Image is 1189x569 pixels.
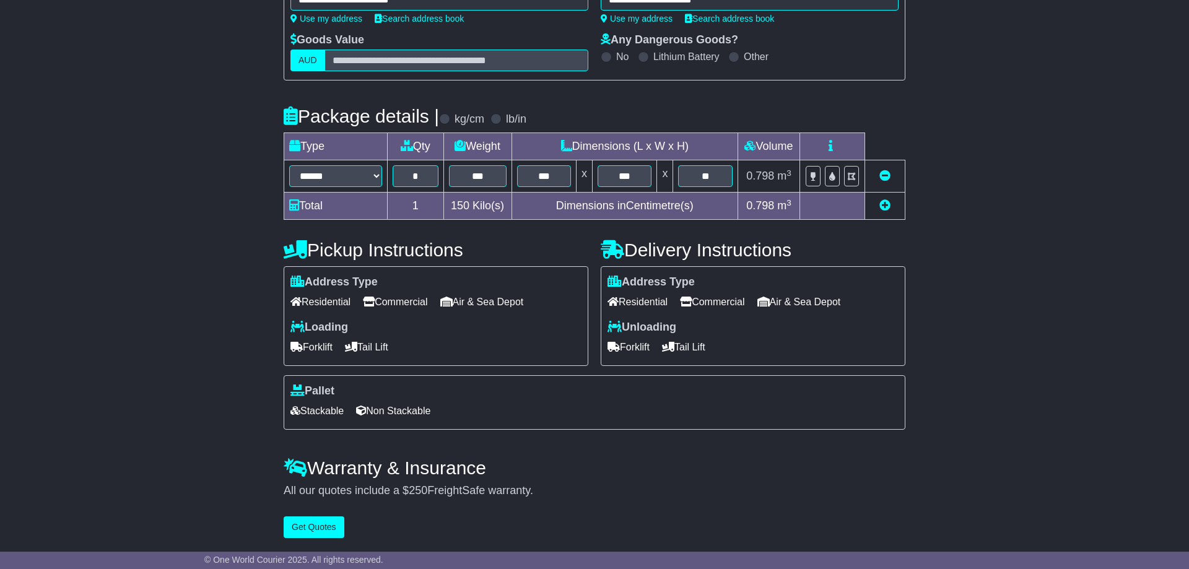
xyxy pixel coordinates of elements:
[512,133,738,160] td: Dimensions (L x W x H)
[746,199,774,212] span: 0.798
[757,292,841,311] span: Air & Sea Depot
[685,14,774,24] a: Search address book
[290,321,348,334] label: Loading
[608,337,650,357] span: Forklift
[512,193,738,220] td: Dimensions in Centimetre(s)
[680,292,744,311] span: Commercial
[455,113,484,126] label: kg/cm
[284,484,905,498] div: All our quotes include a $ FreightSafe warranty.
[451,199,469,212] span: 150
[577,160,593,193] td: x
[290,14,362,24] a: Use my address
[601,33,738,47] label: Any Dangerous Goods?
[284,193,388,220] td: Total
[777,199,791,212] span: m
[786,168,791,178] sup: 3
[786,198,791,207] sup: 3
[409,484,427,497] span: 250
[290,337,333,357] span: Forklift
[375,14,464,24] a: Search address book
[363,292,427,311] span: Commercial
[290,50,325,71] label: AUD
[662,337,705,357] span: Tail Lift
[616,51,629,63] label: No
[388,133,444,160] td: Qty
[440,292,524,311] span: Air & Sea Depot
[601,240,905,260] h4: Delivery Instructions
[284,106,439,126] h4: Package details |
[746,170,774,182] span: 0.798
[744,51,769,63] label: Other
[284,133,388,160] td: Type
[879,170,891,182] a: Remove this item
[653,51,720,63] label: Lithium Battery
[657,160,673,193] td: x
[290,33,364,47] label: Goods Value
[608,276,695,289] label: Address Type
[290,292,351,311] span: Residential
[443,193,512,220] td: Kilo(s)
[601,14,673,24] a: Use my address
[284,516,344,538] button: Get Quotes
[284,458,905,478] h4: Warranty & Insurance
[879,199,891,212] a: Add new item
[204,555,383,565] span: © One World Courier 2025. All rights reserved.
[290,384,334,398] label: Pallet
[356,401,430,420] span: Non Stackable
[443,133,512,160] td: Weight
[608,321,676,334] label: Unloading
[284,240,588,260] h4: Pickup Instructions
[738,133,799,160] td: Volume
[345,337,388,357] span: Tail Lift
[290,401,344,420] span: Stackable
[506,113,526,126] label: lb/in
[777,170,791,182] span: m
[388,193,444,220] td: 1
[608,292,668,311] span: Residential
[290,276,378,289] label: Address Type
